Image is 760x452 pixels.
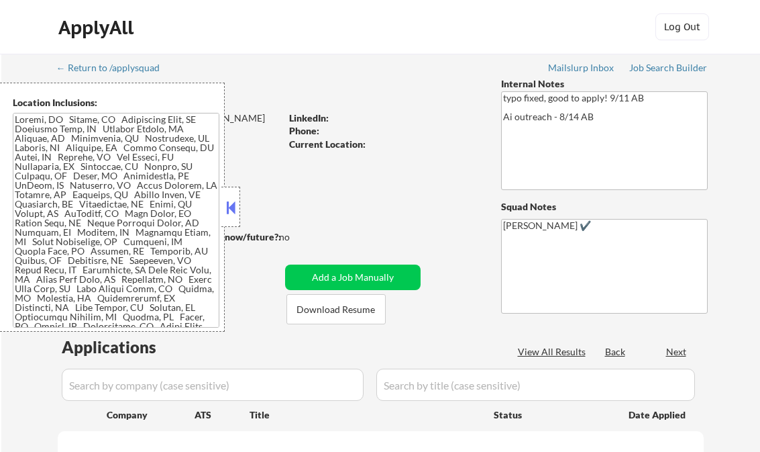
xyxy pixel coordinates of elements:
[501,77,708,91] div: Internal Notes
[289,112,329,124] strong: LinkedIn:
[494,402,609,426] div: Status
[548,62,615,76] a: Mailslurp Inbox
[605,345,627,359] div: Back
[286,294,386,324] button: Download Resume
[666,345,688,359] div: Next
[548,63,615,73] div: Mailslurp Inbox
[62,369,364,401] input: Search by company (case sensitive)
[279,230,317,244] div: no
[13,96,219,109] div: Location Inclusions:
[655,13,709,40] button: Log Out
[289,138,366,150] strong: Current Location:
[289,125,319,136] strong: Phone:
[629,408,688,422] div: Date Applied
[250,408,481,422] div: Title
[195,408,250,422] div: ATS
[56,62,172,76] a: ← Return to /applysquad
[62,339,195,355] div: Applications
[629,63,708,73] div: Job Search Builder
[629,62,708,76] a: Job Search Builder
[107,408,195,422] div: Company
[376,369,695,401] input: Search by title (case sensitive)
[501,200,708,214] div: Squad Notes
[56,63,172,73] div: ← Return to /applysquad
[285,265,421,290] button: Add a Job Manually
[58,16,138,39] div: ApplyAll
[518,345,590,359] div: View All Results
